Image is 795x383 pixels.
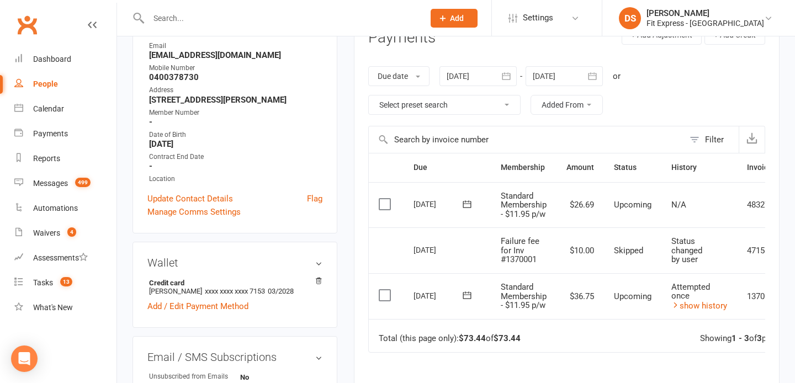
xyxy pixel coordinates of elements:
strong: 0400378730 [149,72,322,82]
div: Calendar [33,104,64,113]
a: Automations [14,196,116,221]
div: Automations [33,204,78,212]
div: Email [149,41,322,51]
span: Skipped [614,246,643,256]
strong: $73.44 [494,333,521,343]
span: 499 [75,178,91,187]
a: Waivers 4 [14,221,116,246]
div: Contract End Date [149,152,322,162]
div: Filter [705,133,724,146]
strong: [DATE] [149,139,322,149]
div: Total (this page only): of [379,334,521,343]
td: $10.00 [556,227,604,273]
a: Update Contact Details [147,192,233,205]
div: Open Intercom Messenger [11,345,38,372]
button: Filter [684,126,739,153]
div: Date of Birth [149,130,322,140]
strong: [STREET_ADDRESS][PERSON_NAME] [149,95,322,105]
span: Standard Membership - $11.95 p/w [501,191,547,219]
a: show history [671,301,727,311]
span: Attempted once [671,282,710,301]
span: Standard Membership - $11.95 p/w [501,282,547,310]
strong: [EMAIL_ADDRESS][DOMAIN_NAME] [149,50,322,60]
div: Dashboard [33,55,71,63]
div: Mobile Number [149,63,322,73]
button: Add [431,9,478,28]
td: $26.69 [556,182,604,228]
span: Upcoming [614,291,651,301]
div: or [613,70,621,83]
th: Membership [491,153,556,182]
span: Status changed by user [671,236,702,264]
h3: Email / SMS Subscriptions [147,351,322,363]
div: Address [149,85,322,95]
a: What's New [14,295,116,320]
th: History [661,153,737,182]
a: Assessments [14,246,116,270]
th: Status [604,153,661,182]
h3: Wallet [147,257,322,269]
div: Location [149,174,322,184]
a: Flag [307,192,322,205]
th: Invoice # [737,153,788,182]
a: Payments [14,121,116,146]
td: 1370001 [737,273,788,320]
div: Tasks [33,278,53,287]
strong: 3 [757,333,762,343]
strong: Credit card [149,279,317,287]
td: 4832722 [737,182,788,228]
strong: $73.44 [459,333,486,343]
span: xxxx xxxx xxxx 7153 [205,287,265,295]
a: Reports [14,146,116,171]
span: Settings [523,6,553,30]
div: Messages [33,179,68,188]
div: People [33,79,58,88]
div: DS [619,7,641,29]
strong: 1 - 3 [732,333,749,343]
div: Reports [33,154,60,163]
button: Added From [531,95,603,115]
div: [PERSON_NAME] [646,8,764,18]
span: 13 [60,277,72,286]
a: Calendar [14,97,116,121]
div: What's New [33,303,73,312]
td: 4715861 [737,227,788,273]
a: People [14,72,116,97]
div: [DATE] [414,195,464,212]
strong: No [240,373,304,381]
div: Unsubscribed from Emails [149,371,240,382]
div: Payments [33,129,68,138]
input: Search by invoice number [369,126,684,153]
div: [DATE] [414,241,464,258]
span: N/A [671,200,686,210]
a: Manage Comms Settings [147,205,241,219]
span: 03/2028 [268,287,294,295]
div: Assessments [33,253,88,262]
a: Tasks 13 [14,270,116,295]
strong: - [149,161,322,171]
button: Due date [368,66,430,86]
th: Due [404,153,491,182]
a: Add / Edit Payment Method [147,300,248,313]
a: Clubworx [13,11,41,39]
a: Messages 499 [14,171,116,196]
h3: Payments [368,29,436,46]
strong: - [149,117,322,127]
div: Fit Express - [GEOGRAPHIC_DATA] [646,18,764,28]
div: Waivers [33,228,60,237]
span: Upcoming [614,200,651,210]
div: [DATE] [414,287,464,304]
span: Add [450,14,464,23]
th: Amount [556,153,604,182]
td: $36.75 [556,273,604,320]
span: 4 [67,227,76,237]
a: Dashboard [14,47,116,72]
span: Failure fee for Inv #1370001 [501,236,539,264]
li: [PERSON_NAME] [147,277,322,297]
input: Search... [145,10,416,26]
div: Member Number [149,108,322,118]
